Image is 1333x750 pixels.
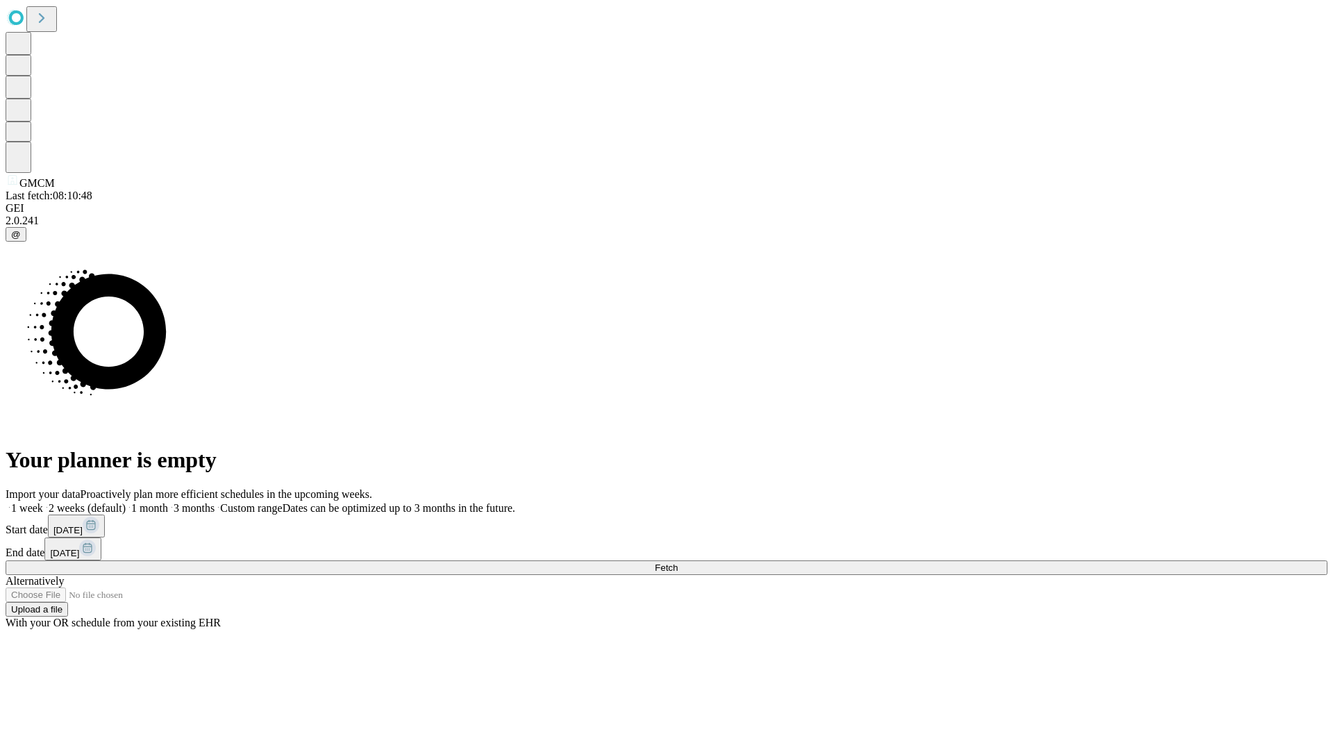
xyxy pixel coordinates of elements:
[6,537,1327,560] div: End date
[6,447,1327,473] h1: Your planner is empty
[6,560,1327,575] button: Fetch
[655,562,678,573] span: Fetch
[6,575,64,587] span: Alternatively
[131,502,168,514] span: 1 month
[48,515,105,537] button: [DATE]
[11,502,43,514] span: 1 week
[19,177,55,189] span: GMCM
[6,227,26,242] button: @
[6,215,1327,227] div: 2.0.241
[6,602,68,617] button: Upload a file
[49,502,126,514] span: 2 weeks (default)
[53,525,83,535] span: [DATE]
[11,229,21,240] span: @
[283,502,515,514] span: Dates can be optimized up to 3 months in the future.
[174,502,215,514] span: 3 months
[6,202,1327,215] div: GEI
[6,515,1327,537] div: Start date
[50,548,79,558] span: [DATE]
[81,488,372,500] span: Proactively plan more efficient schedules in the upcoming weeks.
[6,190,92,201] span: Last fetch: 08:10:48
[6,617,221,628] span: With your OR schedule from your existing EHR
[44,537,101,560] button: [DATE]
[220,502,282,514] span: Custom range
[6,488,81,500] span: Import your data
